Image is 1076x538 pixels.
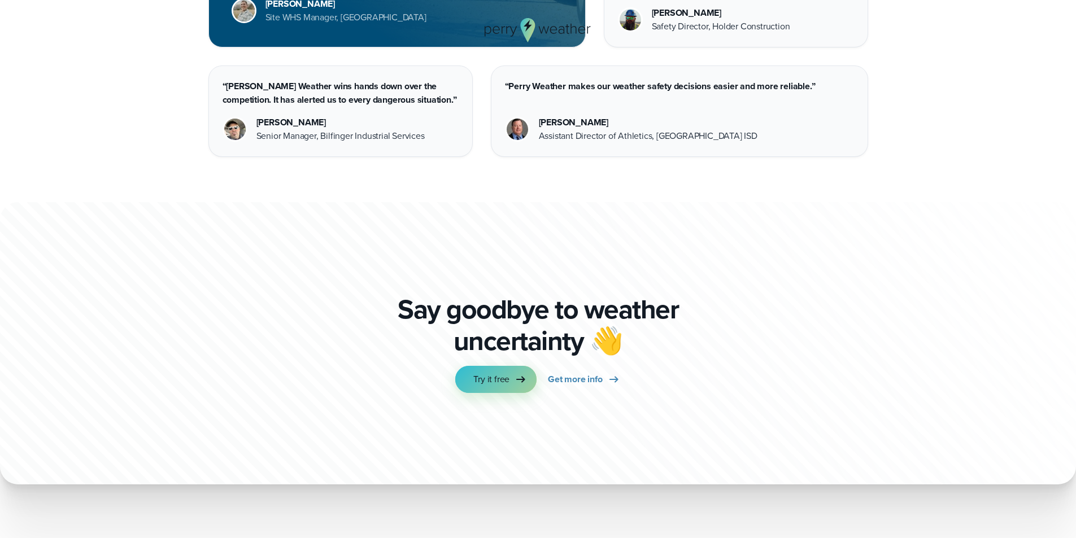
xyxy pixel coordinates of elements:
img: Corey Eaton Dallas ISD [507,119,528,140]
a: Try it free [455,366,537,393]
img: Merco Chantres Headshot [620,9,641,30]
div: Assistant Director of Athletics, [GEOGRAPHIC_DATA] ISD [539,129,757,143]
p: “[PERSON_NAME] Weather wins hands down over the competition. It has alerted us to every dangerous... [223,80,459,107]
div: [PERSON_NAME] [652,6,790,20]
p: “Perry Weather makes our weather safety decisions easier and more reliable.” [505,80,854,93]
p: Say goodbye to weather uncertainty 👋 [394,294,683,357]
div: [PERSON_NAME] [256,116,425,129]
div: Senior Manager, Bilfinger Industrial Services [256,129,425,143]
a: Get more info [548,366,620,393]
div: Site WHS Manager, [GEOGRAPHIC_DATA] [265,11,426,24]
div: [PERSON_NAME] [539,116,757,129]
span: Try it free [473,373,509,386]
img: Jason Chelette Headshot Photo [224,119,246,140]
span: Get more info [548,373,602,386]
